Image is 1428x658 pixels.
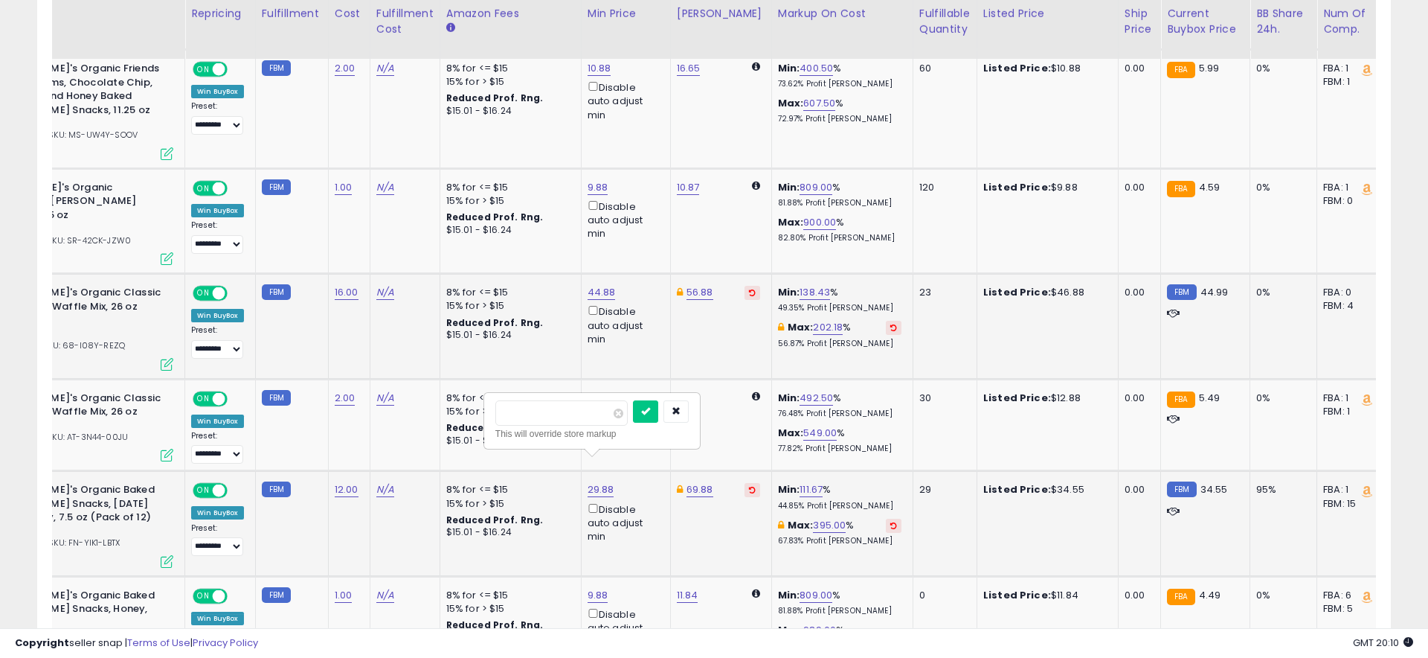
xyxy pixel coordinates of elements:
[446,181,570,194] div: 8% for <= $15
[919,589,965,602] div: 0
[778,409,901,419] p: 76.48% Profit [PERSON_NAME]
[191,612,244,625] div: Win BuyBox
[1323,299,1372,313] div: FBM: 4
[778,483,901,511] div: %
[191,220,244,254] div: Preset:
[778,114,901,124] p: 72.97% Profit [PERSON_NAME]
[225,590,249,602] span: OFF
[262,482,291,497] small: FBM
[588,61,611,76] a: 10.88
[191,6,249,22] div: Repricing
[778,215,804,229] b: Max:
[778,519,901,546] div: %
[376,482,394,497] a: N/A
[376,391,394,406] a: N/A
[919,483,965,496] div: 29
[262,587,291,603] small: FBM
[194,182,213,195] span: ON
[1199,588,1221,602] span: 4.49
[495,427,689,441] div: This will override store markup
[1256,6,1310,37] div: BB Share 24h.
[262,284,291,300] small: FBM
[15,636,69,650] strong: Copyright
[262,390,291,406] small: FBM
[36,129,138,141] span: | SKU: MS-UW4Y-SOOV
[225,485,249,497] span: OFF
[446,211,544,223] b: Reduced Prof. Rng.
[194,392,213,405] span: ON
[1323,392,1372,405] div: FBA: 1
[1323,181,1372,194] div: FBA: 1
[588,501,659,544] div: Disable auto adjust min
[446,329,570,342] div: $15.01 - $16.24
[1125,483,1149,496] div: 0.00
[983,6,1112,22] div: Listed Price
[588,606,659,649] div: Disable auto adjust min
[983,285,1051,299] b: Listed Price:
[191,204,244,217] div: Win BuyBox
[194,287,213,300] span: ON
[35,234,131,246] span: | SKU: SR-42CK-JZW0
[588,303,659,346] div: Disable auto adjust min
[800,180,832,195] a: 809.00
[788,518,814,532] b: Max:
[191,431,244,464] div: Preset:
[446,92,544,104] b: Reduced Prof. Rng.
[194,485,213,497] span: ON
[335,285,358,300] a: 16.00
[446,405,570,418] div: 15% for > $15
[1167,392,1194,408] small: FBA
[335,391,356,406] a: 2.00
[376,180,394,195] a: N/A
[800,482,823,497] a: 111.67
[446,105,570,118] div: $15.01 - $16.24
[1256,589,1305,602] div: 0%
[225,287,249,300] span: OFF
[1125,286,1149,299] div: 0.00
[1323,483,1372,496] div: FBA: 1
[1167,589,1194,605] small: FBA
[376,285,394,300] a: N/A
[446,62,570,75] div: 8% for <= $15
[1199,391,1220,405] span: 5.49
[1125,62,1149,75] div: 0.00
[677,6,765,22] div: [PERSON_NAME]
[446,497,570,511] div: 15% for > $15
[919,6,971,37] div: Fulfillable Quantity
[1323,62,1372,75] div: FBA: 1
[588,198,659,241] div: Disable auto adjust min
[446,589,570,602] div: 8% for <= $15
[778,181,901,208] div: %
[919,286,965,299] div: 23
[446,602,570,616] div: 15% for > $15
[376,6,434,37] div: Fulfillment Cost
[1167,62,1194,78] small: FBA
[335,6,364,22] div: Cost
[1167,482,1196,497] small: FBM
[1323,75,1372,89] div: FBM: 1
[778,588,800,602] b: Min:
[446,22,455,35] small: Amazon Fees.
[376,588,394,603] a: N/A
[15,636,258,651] div: seller snap | |
[677,588,698,603] a: 11.84
[813,320,843,335] a: 202.18
[1256,181,1305,194] div: 0%
[588,588,608,603] a: 9.88
[778,427,901,454] div: %
[588,6,664,22] div: Min Price
[127,636,190,650] a: Terms of Use
[446,526,570,539] div: $15.01 - $16.24
[1256,286,1305,299] div: 0%
[919,181,965,194] div: 120
[803,96,835,111] a: 607.50
[803,426,837,441] a: 549.00
[778,426,804,440] b: Max:
[1167,181,1194,197] small: FBA
[983,61,1051,75] b: Listed Price:
[677,61,701,76] a: 16.65
[1323,602,1372,616] div: FBM: 5
[778,303,901,313] p: 49.35% Profit [PERSON_NAME]
[686,285,713,300] a: 56.88
[983,180,1051,194] b: Listed Price:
